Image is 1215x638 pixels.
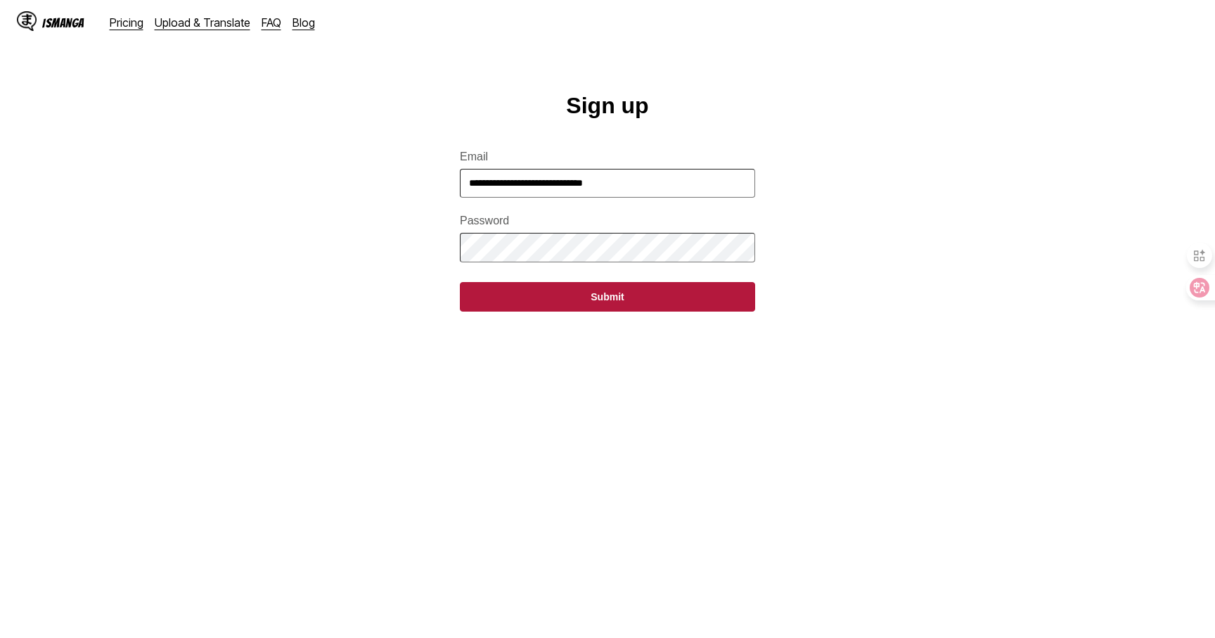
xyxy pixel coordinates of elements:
a: Blog [292,15,315,30]
label: Email [460,151,755,163]
a: IsManga LogoIsManga [17,11,110,34]
div: IsManga [42,16,84,30]
img: IsManga Logo [17,11,37,31]
label: Password [460,215,755,227]
button: Submit [460,282,755,312]
a: Upload & Translate [155,15,250,30]
a: Pricing [110,15,143,30]
a: FAQ [262,15,281,30]
h1: Sign up [566,93,648,119]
